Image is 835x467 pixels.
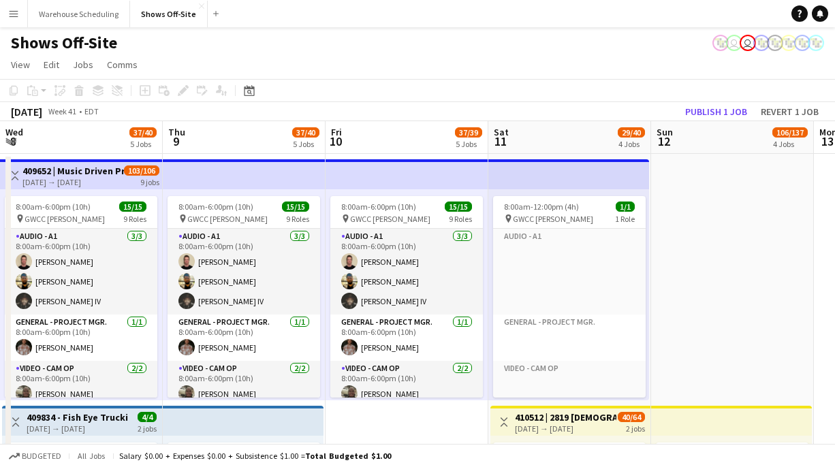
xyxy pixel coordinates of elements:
span: 9 Roles [286,214,309,224]
div: 4 Jobs [773,139,807,149]
span: Week 41 [45,106,79,116]
button: Warehouse Scheduling [28,1,130,27]
div: 2 jobs [138,422,157,434]
span: Budgeted [22,451,61,461]
span: 1/1 [616,202,635,212]
span: 15/15 [119,202,146,212]
span: 8:00am-6:00pm (10h) [178,202,253,212]
app-card-role-placeholder: Video - Cam Op [493,361,646,427]
span: Edit [44,59,59,71]
button: Budgeted [7,449,63,464]
app-user-avatar: Labor Coordinator [781,35,797,51]
div: [DATE] → [DATE] [515,423,616,434]
button: Publish 1 job [680,103,753,120]
span: 9 [166,133,185,149]
div: 4 Jobs [618,139,644,149]
span: 10 [329,133,342,149]
span: 11 [492,133,509,149]
div: EDT [84,106,99,116]
span: All jobs [75,451,108,461]
span: GWCC [PERSON_NAME] [25,214,105,224]
app-user-avatar: Labor Coordinator [712,35,729,51]
app-job-card: 8:00am-6:00pm (10h)15/15 GWCC [PERSON_NAME]9 RolesAudio - A13/38:00am-6:00pm (10h)[PERSON_NAME][P... [5,196,157,398]
span: 8 [3,133,23,149]
div: Salary $0.00 + Expenses $0.00 + Subsistence $1.00 = [119,451,391,461]
app-card-role: Video - Cam Op2/28:00am-6:00pm (10h)[PERSON_NAME] [168,361,320,427]
app-job-card: 8:00am-6:00pm (10h)15/15 GWCC [PERSON_NAME]9 RolesAudio - A13/38:00am-6:00pm (10h)[PERSON_NAME][P... [168,196,320,398]
span: View [11,59,30,71]
app-card-role-placeholder: Audio - A1 [493,229,646,315]
h3: 410512 | 2819 [DEMOGRAPHIC_DATA] GWCC ACCESS 2025 [515,411,616,423]
app-user-avatar: Sara Hobbs [726,35,742,51]
div: 9 jobs [140,176,159,187]
span: 9 Roles [449,214,472,224]
app-user-avatar: Toryn Tamborello [740,35,756,51]
h3: 409834 - Fish Eye Trucking [27,411,128,423]
div: 5 Jobs [456,139,482,149]
span: 8:00am-6:00pm (10h) [16,202,91,212]
app-card-role: Audio - A13/38:00am-6:00pm (10h)[PERSON_NAME][PERSON_NAME][PERSON_NAME] IV [330,229,483,315]
h3: 409652 | Music Driven Productions ANCC 2025 Atl [22,165,124,177]
app-card-role: Video - Cam Op2/28:00am-6:00pm (10h)[PERSON_NAME] [5,361,157,427]
span: GWCC [PERSON_NAME] [187,214,268,224]
app-card-role: Audio - A13/38:00am-6:00pm (10h)[PERSON_NAME][PERSON_NAME][PERSON_NAME] IV [5,229,157,315]
span: GWCC [PERSON_NAME] [350,214,430,224]
button: Revert 1 job [755,103,824,120]
div: 5 Jobs [130,139,156,149]
div: [DATE] [11,105,42,118]
span: Fri [331,126,342,138]
span: 9 Roles [123,214,146,224]
div: [DATE] → [DATE] [22,177,124,187]
span: 8:00am-6:00pm (10h) [341,202,416,212]
span: Wed [5,126,23,138]
a: View [5,56,35,74]
app-user-avatar: Labor Coordinator [794,35,810,51]
span: 15/15 [445,202,472,212]
button: Shows Off-Site [130,1,208,27]
span: Total Budgeted $1.00 [305,451,391,461]
app-card-role-placeholder: General - Project Mgr. [493,315,646,361]
a: Jobs [67,56,99,74]
app-card-role: General - Project Mgr.1/18:00am-6:00pm (10h)[PERSON_NAME] [168,315,320,361]
span: 4/4 [138,412,157,422]
span: 29/40 [618,127,645,138]
app-card-role: General - Project Mgr.1/18:00am-6:00pm (10h)[PERSON_NAME] [330,315,483,361]
span: 106/137 [772,127,808,138]
span: 103/106 [124,165,159,176]
span: 37/39 [455,127,482,138]
span: 40/64 [618,412,645,422]
app-user-avatar: Labor Coordinator [767,35,783,51]
span: GWCC [PERSON_NAME] [513,214,593,224]
a: Comms [101,56,143,74]
app-user-avatar: Labor Coordinator [808,35,824,51]
span: 37/40 [292,127,319,138]
app-card-role: General - Project Mgr.1/18:00am-6:00pm (10h)[PERSON_NAME] [5,315,157,361]
span: 37/40 [129,127,157,138]
span: Comms [107,59,138,71]
h1: Shows Off-Site [11,33,117,53]
app-card-role: Audio - A13/38:00am-6:00pm (10h)[PERSON_NAME][PERSON_NAME][PERSON_NAME] IV [168,229,320,315]
a: Edit [38,56,65,74]
div: 2 jobs [626,422,645,434]
div: [DATE] → [DATE] [27,423,128,434]
app-job-card: 8:00am-12:00pm (4h)1/1 GWCC [PERSON_NAME]1 RoleAudio - A1General - Project Mgr.Video - Cam Op [493,196,646,398]
span: Jobs [73,59,93,71]
span: 8:00am-12:00pm (4h) [504,202,579,212]
span: 12 [655,133,673,149]
app-user-avatar: Labor Coordinator [753,35,770,51]
app-card-role: Video - Cam Op2/28:00am-6:00pm (10h)[PERSON_NAME] [330,361,483,427]
span: 1 Role [615,214,635,224]
span: 15/15 [282,202,309,212]
span: Sun [657,126,673,138]
div: 5 Jobs [293,139,319,149]
span: Thu [168,126,185,138]
span: Sat [494,126,509,138]
app-job-card: 8:00am-6:00pm (10h)15/15 GWCC [PERSON_NAME]9 RolesAudio - A13/38:00am-6:00pm (10h)[PERSON_NAME][P... [330,196,483,398]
